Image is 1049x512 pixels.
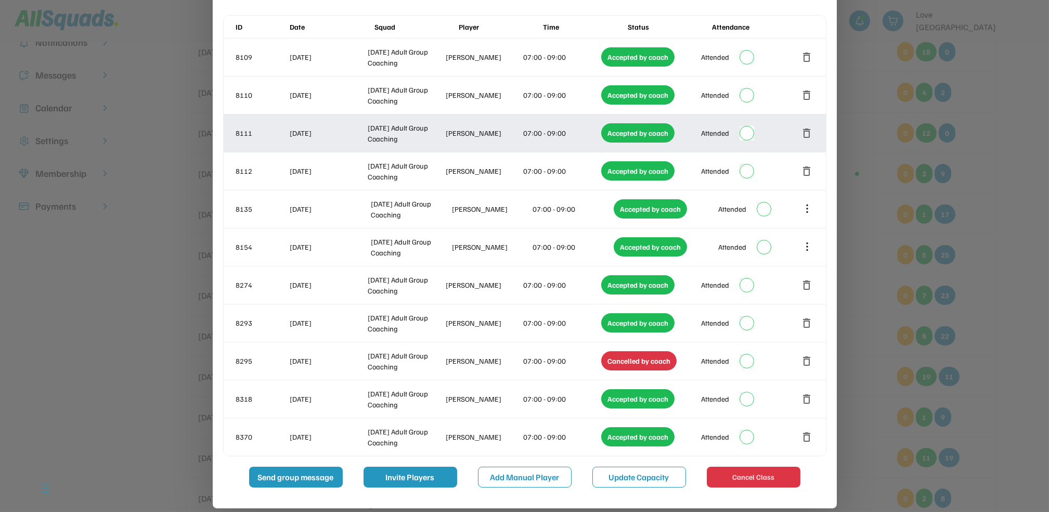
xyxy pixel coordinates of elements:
[801,279,813,291] button: delete
[368,46,444,68] div: [DATE] Adult Group Coaching
[601,123,675,143] div: Accepted by coach
[368,84,444,106] div: [DATE] Adult Group Coaching
[236,431,288,442] div: 8370
[701,393,729,404] div: Attended
[236,241,288,252] div: 8154
[524,317,600,328] div: 07:00 - 09:00
[524,127,600,138] div: 07:00 - 09:00
[533,241,612,252] div: 07:00 - 09:00
[290,165,366,176] div: [DATE]
[601,85,675,105] div: Accepted by coach
[801,393,813,405] button: delete
[290,279,366,290] div: [DATE]
[524,89,600,100] div: 07:00 - 09:00
[290,21,372,32] div: Date
[801,127,813,139] button: delete
[601,161,675,181] div: Accepted by coach
[601,389,675,408] div: Accepted by coach
[712,21,794,32] div: Attendance
[446,317,522,328] div: [PERSON_NAME]
[236,165,288,176] div: 8112
[368,350,444,372] div: [DATE] Adult Group Coaching
[368,122,444,144] div: [DATE] Adult Group Coaching
[524,165,600,176] div: 07:00 - 09:00
[524,393,600,404] div: 07:00 - 09:00
[236,203,288,214] div: 8135
[290,317,366,328] div: [DATE]
[446,52,522,62] div: [PERSON_NAME]
[446,355,522,366] div: [PERSON_NAME]
[701,127,729,138] div: Attended
[601,351,677,370] div: Cancelled by coach
[368,312,444,334] div: [DATE] Adult Group Coaching
[701,431,729,442] div: Attended
[446,393,522,404] div: [PERSON_NAME]
[718,241,746,252] div: Attended
[601,47,675,67] div: Accepted by coach
[236,89,288,100] div: 8110
[701,279,729,290] div: Attended
[628,21,710,32] div: Status
[371,236,450,258] div: [DATE] Adult Group Coaching
[290,393,366,404] div: [DATE]
[452,203,531,214] div: [PERSON_NAME]
[524,52,600,62] div: 07:00 - 09:00
[701,355,729,366] div: Attended
[249,467,343,488] button: Send group message
[718,203,746,214] div: Attended
[236,393,288,404] div: 8318
[374,21,457,32] div: Squad
[236,355,288,366] div: 8295
[290,89,366,100] div: [DATE]
[601,427,675,446] div: Accepted by coach
[701,165,729,176] div: Attended
[601,275,675,295] div: Accepted by coach
[801,431,813,443] button: delete
[364,467,457,488] button: Invite Players
[533,203,612,214] div: 07:00 - 09:00
[524,431,600,442] div: 07:00 - 09:00
[524,279,600,290] div: 07:00 - 09:00
[592,467,686,488] button: Update Capacity
[478,467,572,488] button: Add Manual Player
[707,467,800,488] button: Cancel Class
[290,127,366,138] div: [DATE]
[614,199,687,219] div: Accepted by coach
[236,21,288,32] div: ID
[446,165,522,176] div: [PERSON_NAME]
[701,317,729,328] div: Attended
[368,426,444,448] div: [DATE] Adult Group Coaching
[446,431,522,442] div: [PERSON_NAME]
[446,89,522,100] div: [PERSON_NAME]
[601,313,675,332] div: Accepted by coach
[801,51,813,63] button: delete
[290,203,369,214] div: [DATE]
[801,317,813,329] button: delete
[459,21,541,32] div: Player
[290,241,369,252] div: [DATE]
[701,89,729,100] div: Attended
[236,279,288,290] div: 8274
[446,127,522,138] div: [PERSON_NAME]
[290,52,366,62] div: [DATE]
[701,52,729,62] div: Attended
[368,274,444,296] div: [DATE] Adult Group Coaching
[368,160,444,182] div: [DATE] Adult Group Coaching
[452,241,531,252] div: [PERSON_NAME]
[368,388,444,410] div: [DATE] Adult Group Coaching
[524,355,600,366] div: 07:00 - 09:00
[290,355,366,366] div: [DATE]
[236,317,288,328] div: 8293
[543,21,625,32] div: Time
[801,89,813,101] button: delete
[614,237,687,257] div: Accepted by coach
[236,52,288,62] div: 8109
[236,127,288,138] div: 8111
[801,165,813,177] button: delete
[371,198,450,220] div: [DATE] Adult Group Coaching
[290,431,366,442] div: [DATE]
[801,355,813,367] button: delete
[446,279,522,290] div: [PERSON_NAME]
